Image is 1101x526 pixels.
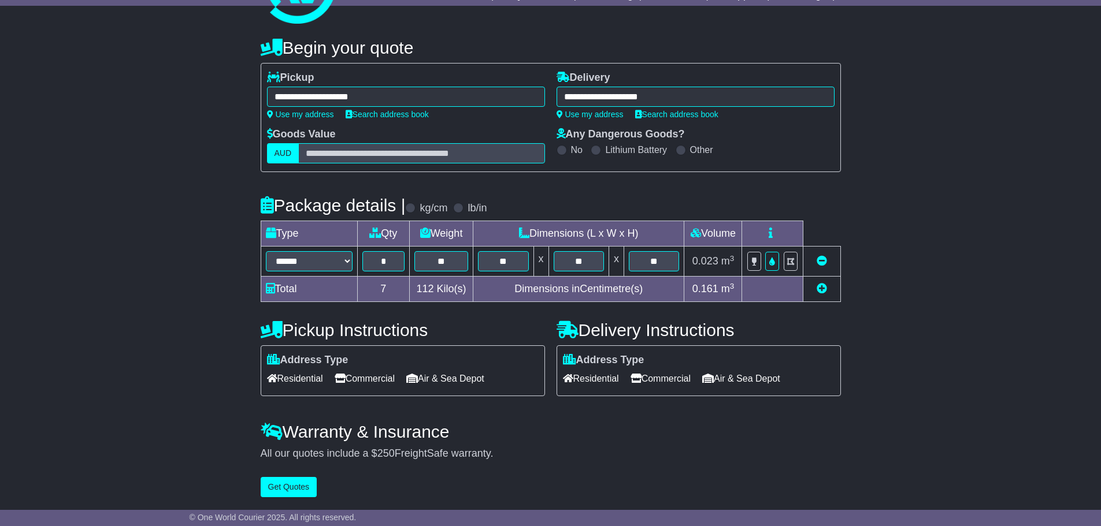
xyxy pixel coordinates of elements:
[563,354,644,367] label: Address Type
[702,370,780,387] span: Air & Sea Depot
[563,370,619,387] span: Residential
[609,247,624,277] td: x
[468,202,487,215] label: lb/in
[635,110,718,119] a: Search address book
[410,277,473,302] td: Kilo(s)
[261,422,841,441] h4: Warranty & Insurance
[557,72,610,84] label: Delivery
[377,447,395,459] span: 250
[410,221,473,247] td: Weight
[346,110,429,119] a: Search address book
[684,221,742,247] td: Volume
[473,221,684,247] td: Dimensions (L x W x H)
[533,247,548,277] td: x
[473,277,684,302] td: Dimensions in Centimetre(s)
[417,283,434,294] span: 112
[692,255,718,267] span: 0.023
[692,283,718,294] span: 0.161
[335,370,395,387] span: Commercial
[817,283,827,294] a: Add new item
[261,277,357,302] td: Total
[557,320,841,340] h4: Delivery Instructions
[817,255,827,267] a: Remove this item
[261,38,841,57] h4: Begin your quote
[261,447,841,460] div: All our quotes include a $ FreightSafe warranty.
[190,513,357,522] span: © One World Courier 2025. All rights reserved.
[261,320,545,340] h4: Pickup Instructions
[557,128,685,141] label: Any Dangerous Goods?
[261,477,317,497] button: Get Quotes
[730,282,735,290] sup: 3
[357,221,410,247] td: Qty
[261,196,406,215] h4: Package details |
[571,144,583,155] label: No
[721,255,735,267] span: m
[557,110,624,119] a: Use my address
[267,72,314,84] label: Pickup
[406,370,484,387] span: Air & Sea Depot
[631,370,691,387] span: Commercial
[605,144,667,155] label: Lithium Battery
[267,128,336,141] label: Goods Value
[261,221,357,247] td: Type
[730,254,735,263] sup: 3
[357,277,410,302] td: 7
[267,110,334,119] a: Use my address
[420,202,447,215] label: kg/cm
[267,143,299,163] label: AUD
[690,144,713,155] label: Other
[721,283,735,294] span: m
[267,354,349,367] label: Address Type
[267,370,323,387] span: Residential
